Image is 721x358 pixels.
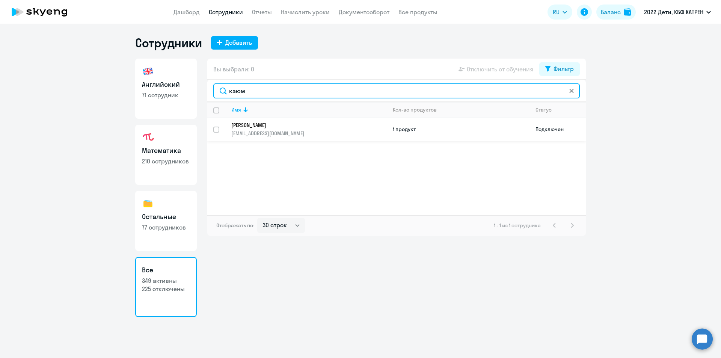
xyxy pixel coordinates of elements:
span: Вы выбрали: 0 [213,65,254,74]
a: Начислить уроки [281,8,330,16]
div: Баланс [601,8,621,17]
p: 349 активны [142,276,190,285]
h1: Сотрудники [135,35,202,50]
img: english [142,65,154,77]
span: Отображать по: [216,222,254,229]
img: math [142,131,154,144]
input: Поиск по имени, email, продукту или статусу [213,83,580,98]
td: 1 продукт [387,118,529,141]
p: 210 сотрудников [142,157,190,165]
img: balance [624,8,631,16]
div: Кол-во продуктов [393,106,437,113]
p: [EMAIL_ADDRESS][DOMAIN_NAME] [231,130,386,137]
a: Все продукты [398,8,437,16]
p: 225 отключены [142,285,190,293]
img: others [142,198,154,210]
a: Все349 активны225 отключены [135,257,197,317]
button: Фильтр [539,62,580,76]
button: 2022 Дети, КБФ КАТРЕН [640,3,715,21]
a: Отчеты [252,8,272,16]
p: 2022 Дети, КБФ КАТРЕН [644,8,703,17]
p: 71 сотрудник [142,91,190,99]
td: Подключен [529,118,586,141]
div: Имя [231,106,386,113]
a: Остальные77 сотрудников [135,191,197,251]
div: Статус [535,106,552,113]
button: RU [548,5,572,20]
h3: Математика [142,146,190,156]
div: Добавить [225,38,252,47]
h3: Английский [142,80,190,89]
button: Добавить [211,36,258,50]
p: [PERSON_NAME] [231,122,376,128]
div: Кол-во продуктов [393,106,529,113]
div: Фильтр [554,64,574,73]
a: Английский71 сотрудник [135,59,197,119]
a: Сотрудники [209,8,243,16]
a: Дашборд [173,8,200,16]
span: 1 - 1 из 1 сотрудника [494,222,541,229]
a: Математика210 сотрудников [135,125,197,185]
h3: Все [142,265,190,275]
a: Документооборот [339,8,389,16]
button: Балансbalance [596,5,636,20]
div: Имя [231,106,241,113]
div: Статус [535,106,585,113]
p: 77 сотрудников [142,223,190,231]
span: RU [553,8,560,17]
a: [PERSON_NAME][EMAIL_ADDRESS][DOMAIN_NAME] [231,122,386,137]
h3: Остальные [142,212,190,222]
